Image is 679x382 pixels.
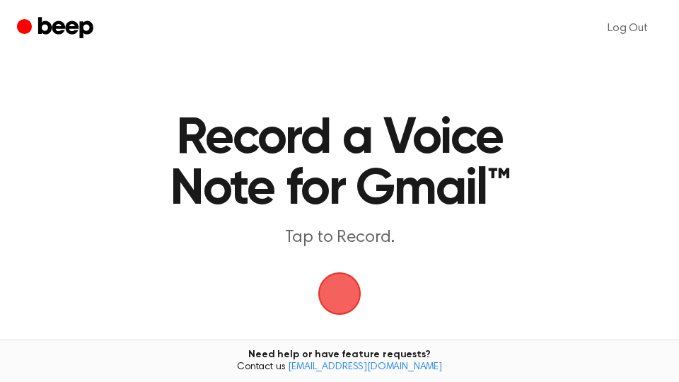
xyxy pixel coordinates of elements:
a: Beep [17,15,97,42]
a: Log Out [593,11,662,45]
a: [EMAIL_ADDRESS][DOMAIN_NAME] [288,362,442,372]
span: Contact us [8,361,671,374]
h1: Record a Voice Note for Gmail™ [153,113,526,215]
p: Tap to Record. [153,226,526,250]
img: Beep Logo [318,272,361,315]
